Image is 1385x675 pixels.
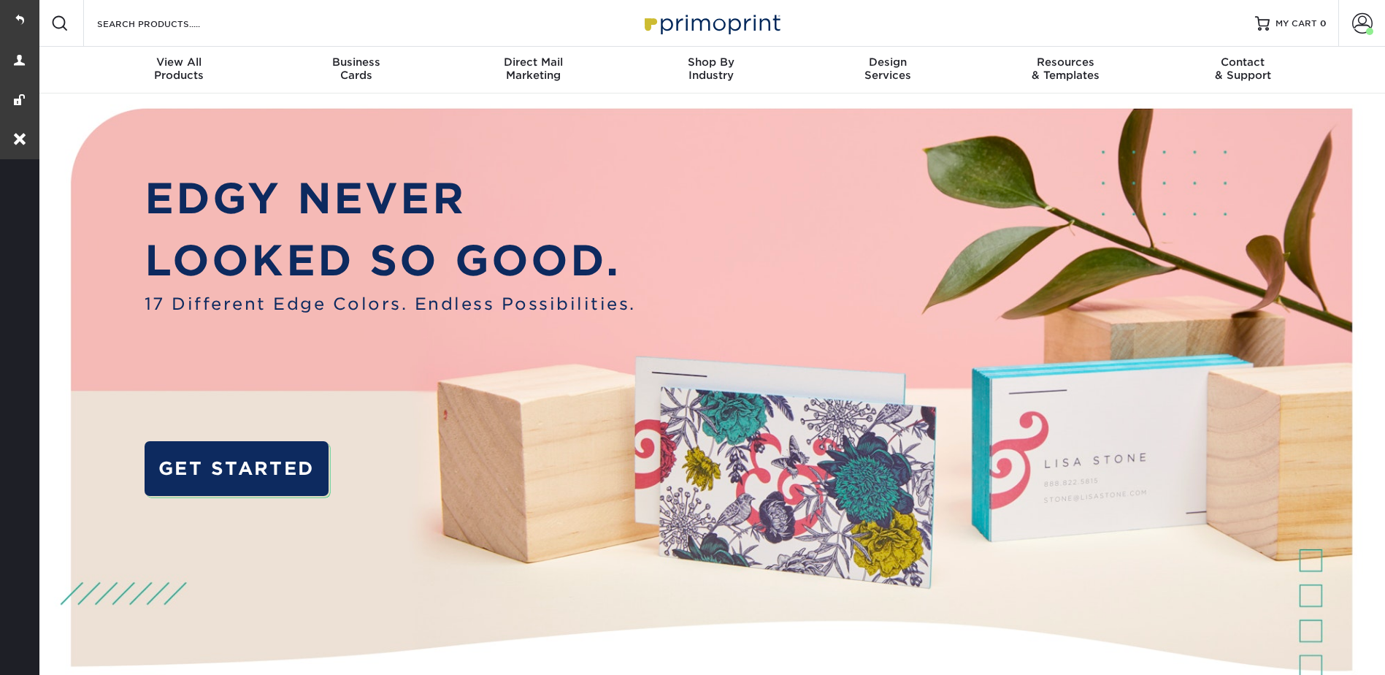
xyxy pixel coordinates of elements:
[799,47,977,94] a: DesignServices
[977,56,1154,69] span: Resources
[799,56,977,69] span: Design
[445,56,622,69] span: Direct Mail
[91,47,268,94] a: View AllProducts
[267,47,445,94] a: BusinessCards
[1154,56,1332,82] div: & Support
[1154,56,1332,69] span: Contact
[445,56,622,82] div: Marketing
[638,7,784,39] img: Primoprint
[799,56,977,82] div: Services
[91,56,268,69] span: View All
[1154,47,1332,94] a: Contact& Support
[445,47,622,94] a: Direct MailMarketing
[622,47,799,94] a: Shop ByIndustry
[622,56,799,69] span: Shop By
[977,56,1154,82] div: & Templates
[622,56,799,82] div: Industry
[145,441,329,496] a: GET STARTED
[91,56,268,82] div: Products
[145,167,636,229] p: EDGY NEVER
[267,56,445,82] div: Cards
[145,229,636,291] p: LOOKED SO GOOD.
[1320,18,1327,28] span: 0
[145,291,636,316] span: 17 Different Edge Colors. Endless Possibilities.
[1275,18,1317,30] span: MY CART
[96,15,238,32] input: SEARCH PRODUCTS.....
[267,56,445,69] span: Business
[977,47,1154,94] a: Resources& Templates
